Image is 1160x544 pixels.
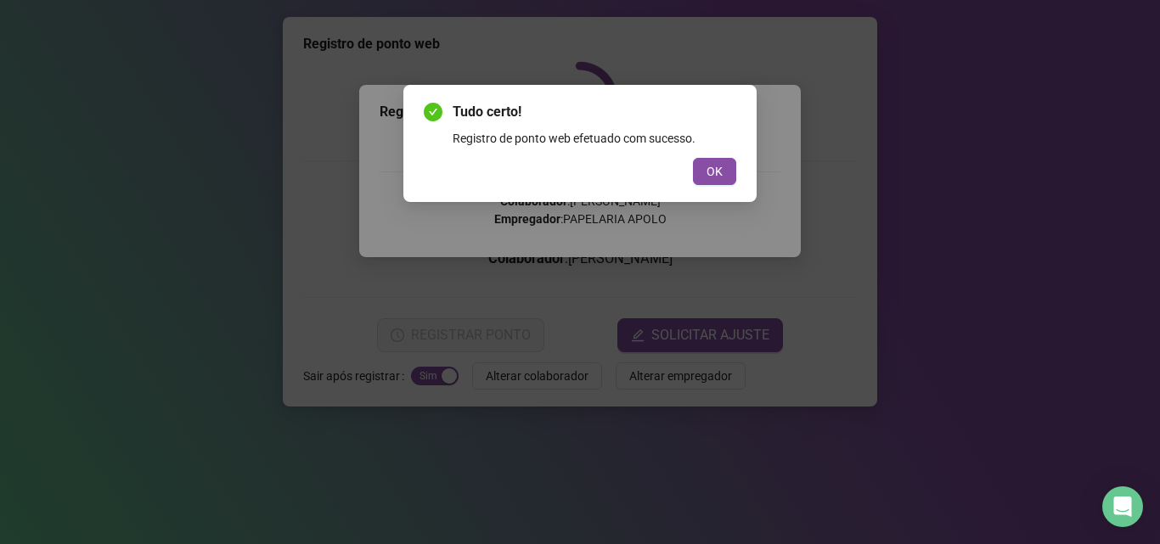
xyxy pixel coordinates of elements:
span: Tudo certo! [453,102,736,122]
div: Registro de ponto web efetuado com sucesso. [453,129,736,148]
span: check-circle [424,103,442,121]
button: OK [693,158,736,185]
span: OK [707,162,723,181]
div: Open Intercom Messenger [1102,486,1143,527]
